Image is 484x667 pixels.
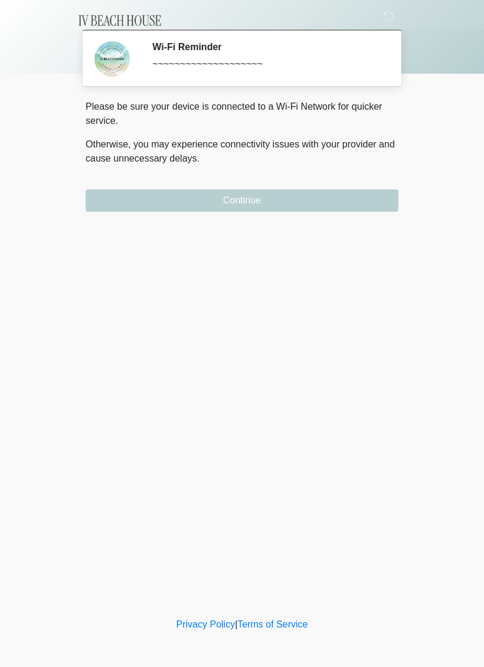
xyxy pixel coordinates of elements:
a: Terms of Service [237,619,308,629]
img: Agent Avatar [94,41,130,77]
p: Otherwise, you may experience connectivity issues with your provider and cause unnecessary delays [86,137,398,166]
button: Continue [86,189,398,212]
h2: Wi-Fi Reminder [152,41,381,52]
div: ~~~~~~~~~~~~~~~~~~~~ [152,57,381,71]
img: IV Beach House Logo [74,9,166,32]
a: Privacy Policy [176,619,236,629]
a: | [235,619,237,629]
span: . [197,153,200,163]
p: Please be sure your device is connected to a Wi-Fi Network for quicker service. [86,100,398,128]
